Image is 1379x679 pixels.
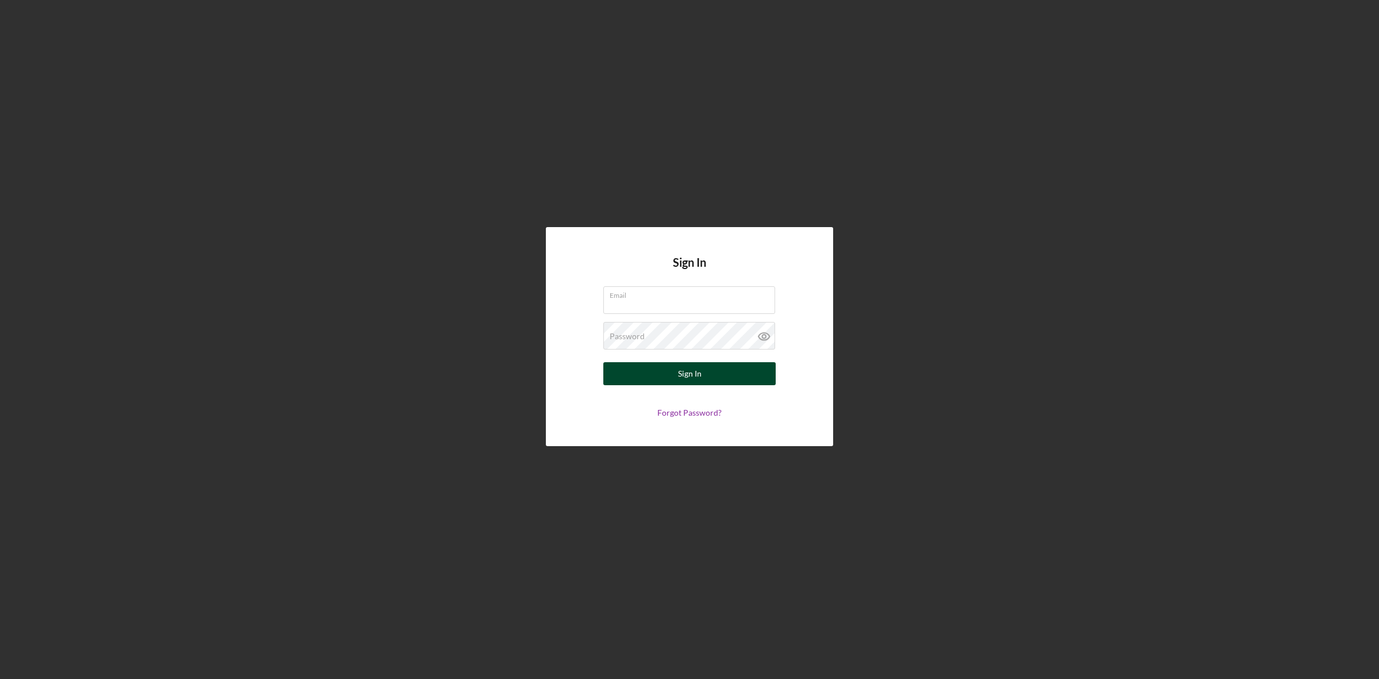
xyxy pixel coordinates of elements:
a: Forgot Password? [657,408,722,417]
button: Sign In [603,362,776,385]
label: Email [610,287,775,300]
h4: Sign In [673,256,706,286]
div: Sign In [678,362,702,385]
label: Password [610,332,645,341]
